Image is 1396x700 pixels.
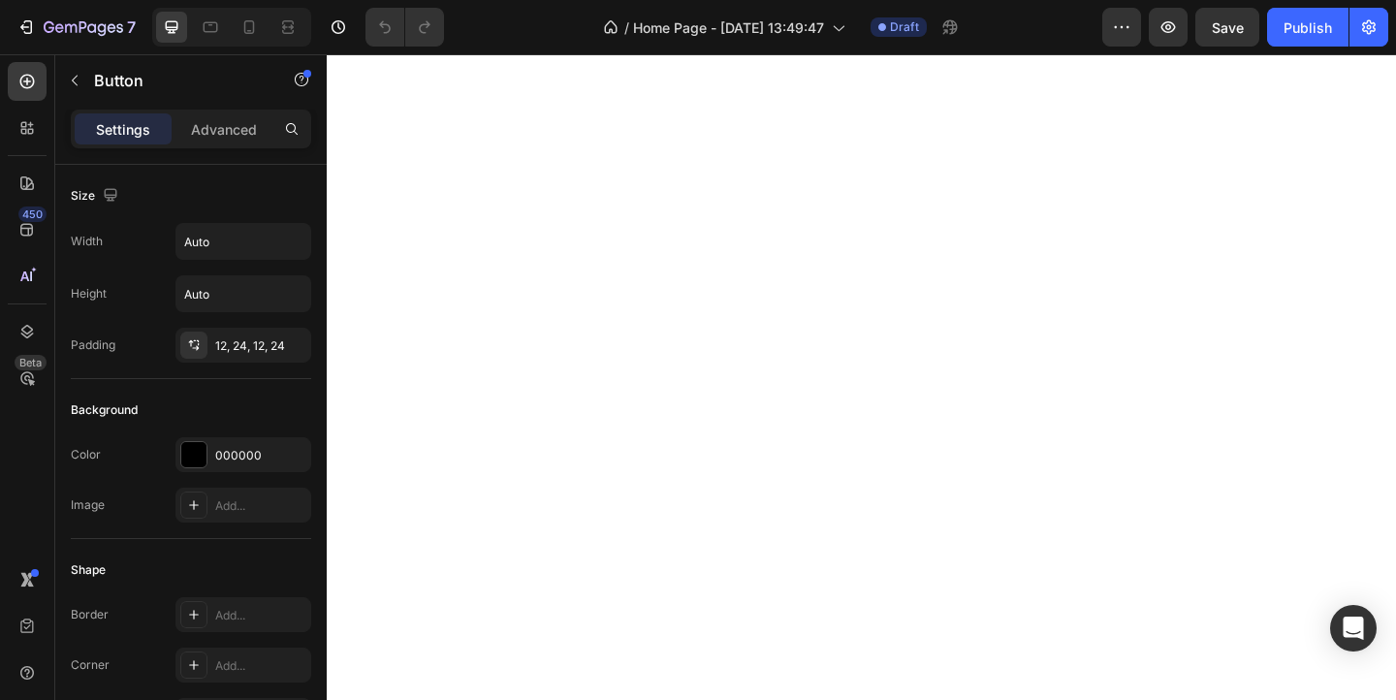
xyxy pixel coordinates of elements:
[1267,8,1348,47] button: Publish
[71,233,103,250] div: Width
[71,285,107,302] div: Height
[215,447,306,464] div: 000000
[191,119,257,140] p: Advanced
[94,69,259,92] p: Button
[633,17,824,38] span: Home Page - [DATE] 13:49:47
[71,496,105,514] div: Image
[18,207,47,222] div: 450
[127,16,136,39] p: 7
[15,355,47,370] div: Beta
[215,497,306,515] div: Add...
[176,224,310,259] input: Auto
[1195,8,1259,47] button: Save
[1212,19,1244,36] span: Save
[624,17,629,38] span: /
[365,8,444,47] div: Undo/Redo
[176,276,310,311] input: Auto
[1284,17,1332,38] div: Publish
[327,54,1396,700] iframe: Design area
[890,18,919,36] span: Draft
[96,119,150,140] p: Settings
[71,336,115,354] div: Padding
[71,446,101,463] div: Color
[71,561,106,579] div: Shape
[71,183,122,209] div: Size
[8,8,144,47] button: 7
[215,607,306,624] div: Add...
[71,401,138,419] div: Background
[215,337,306,355] div: 12, 24, 12, 24
[215,657,306,675] div: Add...
[71,656,110,674] div: Corner
[71,606,109,623] div: Border
[1330,605,1377,652] div: Open Intercom Messenger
